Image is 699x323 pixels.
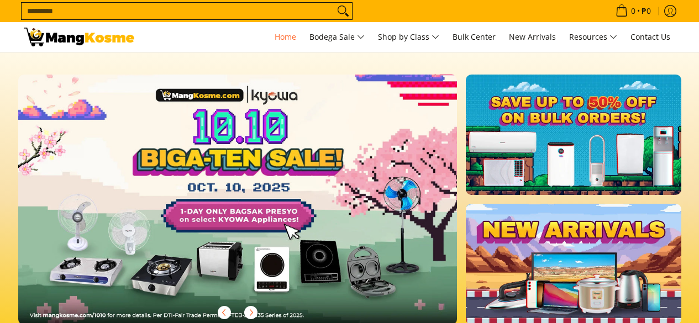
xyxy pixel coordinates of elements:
span: Contact Us [630,31,670,42]
span: Home [275,31,296,42]
button: Search [334,3,352,19]
span: New Arrivals [509,31,556,42]
span: • [612,5,654,17]
a: Contact Us [625,22,676,52]
span: Resources [569,30,617,44]
a: Resources [564,22,623,52]
span: Bodega Sale [309,30,365,44]
a: Bodega Sale [304,22,370,52]
a: Shop by Class [372,22,445,52]
span: Bulk Center [453,31,496,42]
a: Bulk Center [447,22,501,52]
a: Home [269,22,302,52]
nav: Main Menu [145,22,676,52]
span: ₱0 [640,7,653,15]
span: Shop by Class [378,30,439,44]
span: 0 [629,7,637,15]
a: New Arrivals [503,22,561,52]
img: Mang Kosme: Your Home Appliances Warehouse Sale Partner! [24,28,134,46]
